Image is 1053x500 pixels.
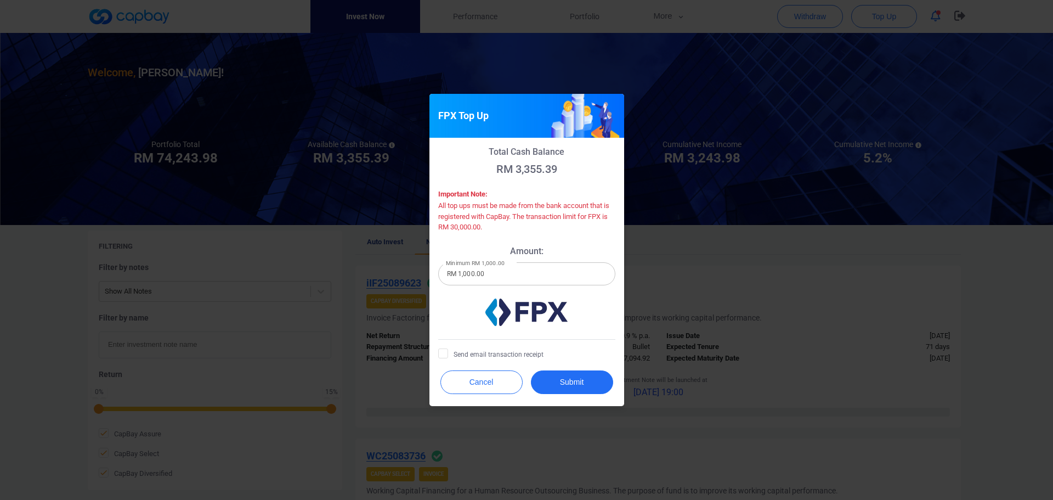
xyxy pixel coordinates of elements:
[531,370,613,394] button: Submit
[485,299,568,326] img: fpxLogo
[438,162,615,176] p: RM 3,355.39
[446,259,505,267] label: Minimum RM 1,000.00
[438,109,489,122] h5: FPX Top Up
[440,370,523,394] button: Cancel
[438,147,615,157] p: Total Cash Balance
[438,190,488,198] strong: Important Note:
[438,223,480,231] span: RM 30,000.00
[438,246,615,256] p: Amount:
[438,200,615,233] p: All top ups must be made from the bank account that is registered with CapBay. The transaction li...
[438,349,544,359] span: Send email transaction receipt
